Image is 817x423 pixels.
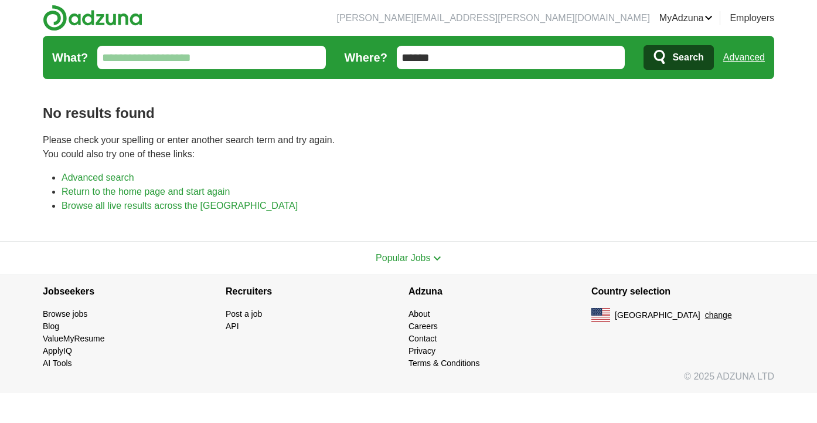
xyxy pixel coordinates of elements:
button: Search [644,45,713,70]
div: © 2025 ADZUNA LTD [33,370,784,393]
span: Popular Jobs [376,253,430,263]
img: Adzuna logo [43,5,142,31]
li: [PERSON_NAME][EMAIL_ADDRESS][PERSON_NAME][DOMAIN_NAME] [336,11,649,25]
button: change [705,309,732,322]
a: ApplyIQ [43,346,72,356]
a: MyAdzuna [659,11,713,25]
a: Careers [408,322,438,331]
a: ValueMyResume [43,334,105,343]
a: Blog [43,322,59,331]
a: API [226,322,239,331]
span: Search [672,46,703,69]
p: Please check your spelling or enter another search term and try again. You could also try one of ... [43,133,774,161]
img: toggle icon [433,256,441,261]
a: Terms & Conditions [408,358,479,368]
h4: Country selection [591,275,774,308]
a: Advanced search [62,172,134,182]
img: US flag [591,308,610,322]
a: Return to the home page and start again [62,187,230,197]
a: Privacy [408,346,435,356]
a: Advanced [723,46,765,69]
label: What? [52,49,88,66]
a: Browse jobs [43,309,87,319]
a: About [408,309,430,319]
a: Post a job [226,309,262,319]
a: AI Tools [43,358,72,368]
a: Employers [730,11,774,25]
label: Where? [345,49,387,66]
h1: No results found [43,103,774,124]
span: [GEOGRAPHIC_DATA] [615,309,700,322]
a: Contact [408,334,437,343]
a: Browse all live results across the [GEOGRAPHIC_DATA] [62,201,298,211]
